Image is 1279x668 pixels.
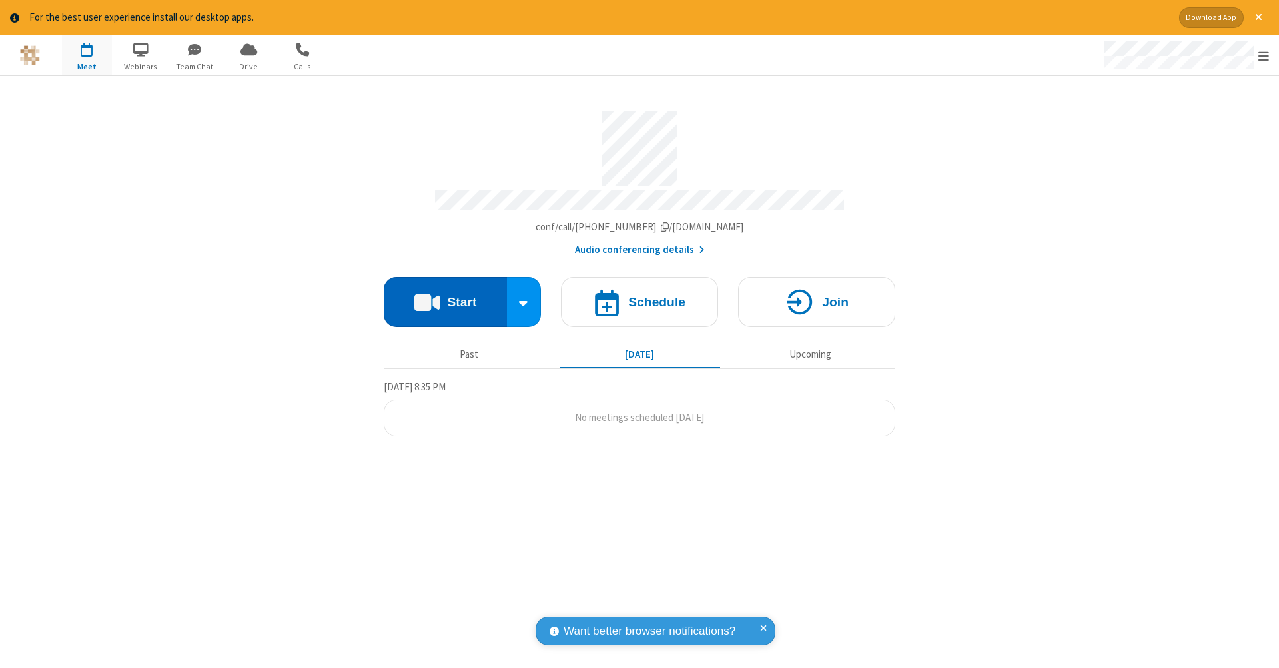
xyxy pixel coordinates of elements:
button: Copy my meeting room linkCopy my meeting room link [536,220,744,235]
div: Start conference options [507,277,542,327]
button: Start [384,277,507,327]
section: Today's Meetings [384,379,895,436]
button: Download App [1179,7,1244,28]
span: Team Chat [170,61,220,73]
span: Want better browser notifications? [564,623,735,640]
button: Schedule [561,277,718,327]
h4: Schedule [628,296,685,308]
span: Calls [278,61,328,73]
span: No meetings scheduled [DATE] [575,411,704,424]
button: Close alert [1248,7,1269,28]
button: Upcoming [730,342,891,368]
img: QA Selenium DO NOT DELETE OR CHANGE [20,45,40,65]
span: Webinars [116,61,166,73]
span: Copy my meeting room link [536,220,744,233]
section: Account details [384,101,895,257]
button: Join [738,277,895,327]
button: Logo [5,35,55,75]
div: For the best user experience install our desktop apps. [29,10,1169,25]
button: Audio conferencing details [575,242,705,258]
button: [DATE] [560,342,720,368]
div: Open menu [1091,35,1279,75]
button: Past [389,342,550,368]
span: Meet [62,61,112,73]
span: Drive [224,61,274,73]
h4: Join [822,296,849,308]
span: [DATE] 8:35 PM [384,380,446,393]
h4: Start [447,296,476,308]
